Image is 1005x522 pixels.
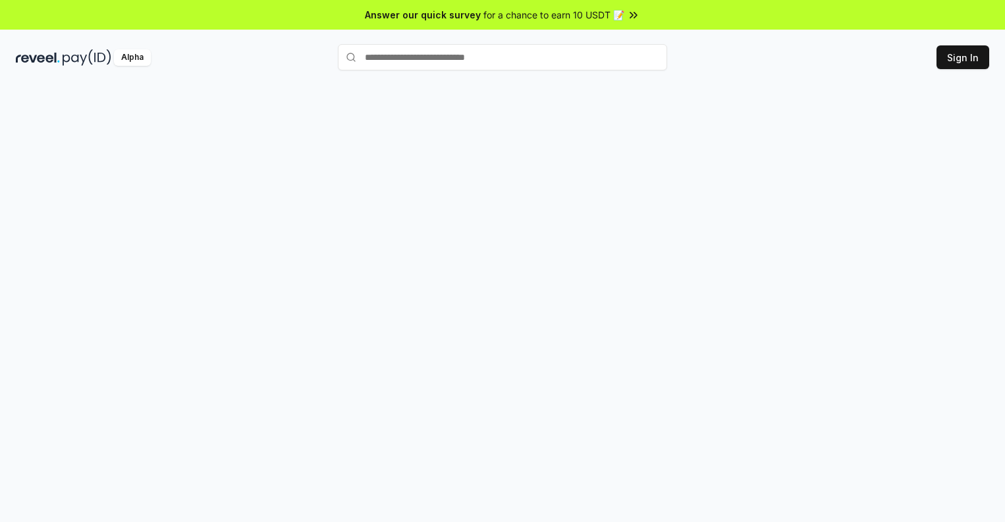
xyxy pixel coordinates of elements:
[63,49,111,66] img: pay_id
[483,8,624,22] span: for a chance to earn 10 USDT 📝
[365,8,481,22] span: Answer our quick survey
[114,49,151,66] div: Alpha
[16,49,60,66] img: reveel_dark
[937,45,989,69] button: Sign In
